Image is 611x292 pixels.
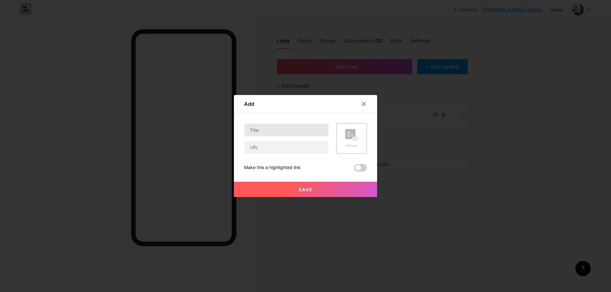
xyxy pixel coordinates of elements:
[298,187,313,192] span: Save
[345,143,358,148] div: Picture
[244,164,301,172] div: Make this a highlighted link
[244,124,328,136] input: Title
[244,141,328,153] input: URL
[234,182,377,197] button: Save
[244,100,254,108] div: Add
